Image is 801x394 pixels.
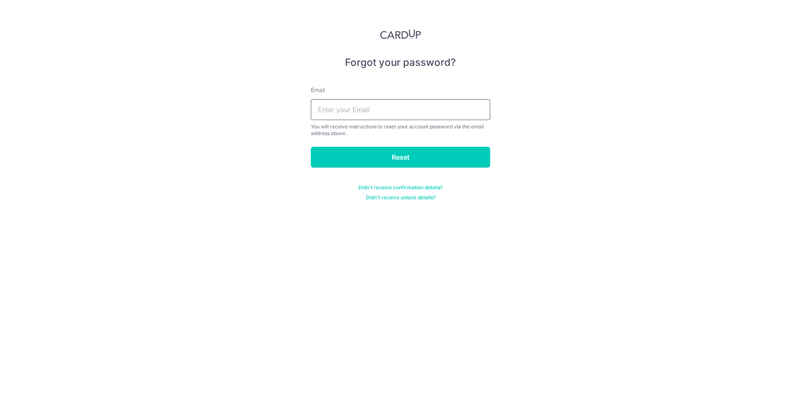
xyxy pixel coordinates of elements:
div: You will receive instructions to reset your account password via the email address above. [311,123,490,137]
label: Email [311,86,325,94]
input: Enter your Email [311,99,490,120]
input: Reset [311,147,490,168]
img: CardUp Logo [380,29,421,39]
h5: Forgot your password? [311,56,490,69]
a: Didn't receive confirmation details? [358,184,443,191]
a: Didn't receive unlock details? [366,194,436,201]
